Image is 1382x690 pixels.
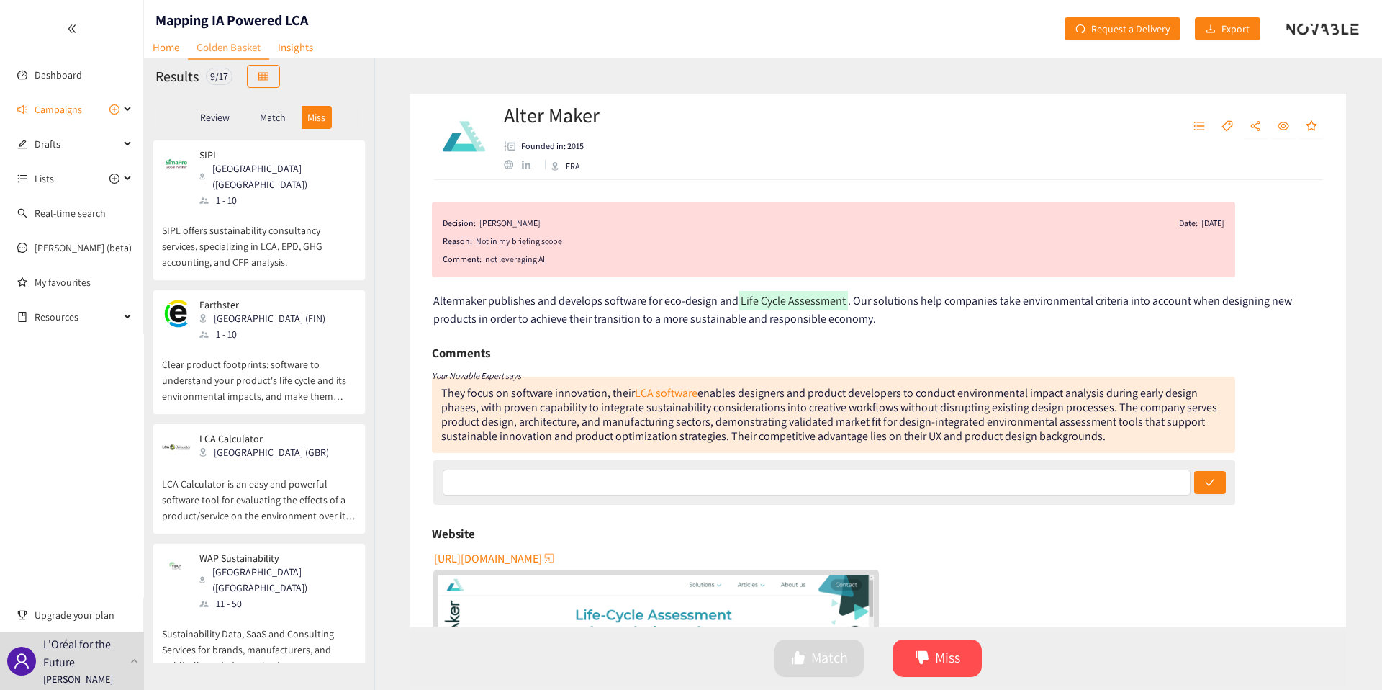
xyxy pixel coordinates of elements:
[1193,120,1205,133] span: unordered-list
[435,108,493,166] img: Company Logo
[35,303,119,331] span: Resources
[443,252,482,266] span: Comment:
[791,650,805,667] span: like
[162,433,191,462] img: Snapshot of the company's website
[199,310,334,326] div: [GEOGRAPHIC_DATA] (FIN)
[35,95,82,124] span: Campaigns
[522,161,539,169] a: linkedin
[67,24,77,34] span: double-left
[1205,478,1215,489] span: check
[35,130,119,158] span: Drafts
[188,36,269,60] a: Golden Basket
[521,140,584,153] p: Founded in: 2015
[35,164,54,193] span: Lists
[260,112,286,123] p: Match
[162,342,356,404] p: Clear product footprints: software to understand your product's life cycle and its environmental ...
[434,547,556,570] button: [URL][DOMAIN_NAME]
[893,640,982,677] button: dislikeMiss
[432,370,521,381] i: Your Novable Expert says
[144,36,188,58] a: Home
[774,640,864,677] button: likeMatch
[551,160,609,173] div: FRA
[1299,115,1324,138] button: star
[109,104,119,115] span: plus-circle
[434,550,542,568] span: [URL][DOMAIN_NAME]
[155,66,199,86] h2: Results
[17,610,27,620] span: trophy
[1186,115,1212,138] button: unordered-list
[199,552,346,564] p: WAP Sustainability
[199,433,329,444] p: LCA Calculator
[247,65,280,88] button: table
[199,299,325,310] p: Earthster
[432,342,490,364] h6: Comments
[1221,120,1233,133] span: tag
[1270,115,1296,138] button: eye
[1306,120,1317,133] span: star
[1194,471,1226,494] button: check
[17,312,27,322] span: book
[35,268,132,297] a: My favourites
[1195,17,1260,40] button: downloadExport
[155,10,308,30] h1: Mapping IA Powered LCA
[504,160,522,169] a: website
[1221,21,1250,37] span: Export
[479,216,541,230] div: [PERSON_NAME]
[162,299,191,328] img: Snapshot of the company's website
[17,104,27,115] span: sound
[109,174,119,184] span: plus-circle
[432,523,475,545] h6: Website
[35,207,106,220] a: Real-time search
[43,671,113,687] p: [PERSON_NAME]
[17,174,27,184] span: unordered-list
[35,241,132,254] a: [PERSON_NAME] (beta)
[1206,24,1216,35] span: download
[162,462,356,524] p: LCA Calculator is an easy and powerful software tool for evaluating the effects of a product/serv...
[13,653,30,670] span: user
[199,161,355,192] div: [GEOGRAPHIC_DATA] ([GEOGRAPHIC_DATA])
[199,149,346,161] p: SIPL
[43,635,125,671] p: L'Oréal for the Future
[504,101,609,130] h2: Alter Maker
[635,385,697,400] a: LCA software
[1201,216,1224,230] div: [DATE]
[1250,120,1261,133] span: share-alt
[1179,216,1198,230] span: Date:
[915,650,929,667] span: dislike
[199,192,355,208] div: 1 - 10
[258,71,268,83] span: table
[739,291,848,310] mark: Life Cycle Assessment
[307,112,325,123] p: Miss
[1091,21,1170,37] span: Request a Delivery
[811,647,848,669] span: Match
[199,326,334,342] div: 1 - 10
[935,647,960,669] span: Miss
[504,140,584,153] li: Founded in year
[443,216,476,230] span: Decision:
[476,234,1224,248] div: Not in my briefing scope
[162,611,356,673] p: Sustainability Data, SaaS and Consulting Services for brands, manufacturers, and publically trade...
[199,444,338,460] div: [GEOGRAPHIC_DATA] (GBR)
[1242,115,1268,138] button: share-alt
[199,564,355,596] div: [GEOGRAPHIC_DATA] ([GEOGRAPHIC_DATA])
[485,252,1224,266] div: not leveraging AI
[200,112,230,123] p: Review
[1141,534,1382,690] div: Widget de chat
[162,149,191,178] img: Snapshot of the company's website
[1075,24,1085,35] span: redo
[433,293,739,308] span: Altermaker publishes and develops software for eco-design and
[1141,534,1382,690] iframe: Chat Widget
[433,293,1292,326] span: . Our solutions help companies take environmental criteria into account when designing new produc...
[162,552,191,581] img: Snapshot of the company's website
[162,208,356,270] p: SIPL offers sustainability consultancy services, specializing in LCA, EPD, GHG accounting, and CF...
[35,68,82,81] a: Dashboard
[443,234,472,248] span: Reason:
[269,36,322,58] a: Insights
[17,139,27,149] span: edit
[441,385,1217,444] div: They focus on software innovation, their enables designers and product developers to conduct envi...
[35,601,132,629] span: Upgrade your plan
[1065,17,1180,40] button: redoRequest a Delivery
[1278,120,1289,133] span: eye
[199,596,355,611] div: 11 - 50
[206,68,232,85] div: 9 / 17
